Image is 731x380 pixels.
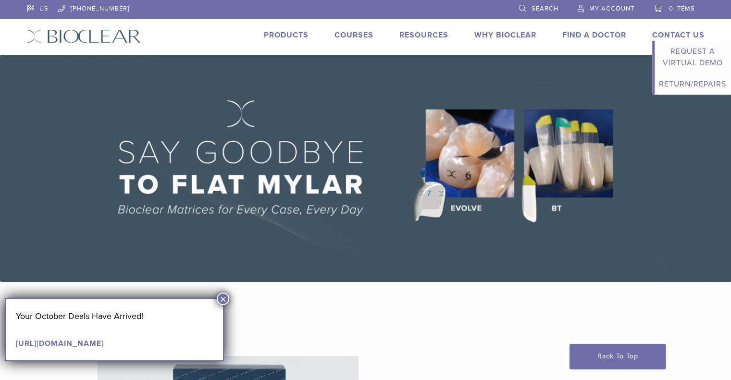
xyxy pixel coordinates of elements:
[16,309,213,323] p: Your October Deals Have Arrived!
[589,5,634,12] span: My Account
[570,344,666,369] a: Back To Top
[27,29,141,43] img: Bioclear
[16,339,104,348] a: [URL][DOMAIN_NAME]
[669,5,695,12] span: 0 items
[562,30,626,40] a: Find A Doctor
[217,293,229,305] button: Close
[652,30,705,40] a: Contact Us
[264,30,309,40] a: Products
[474,30,536,40] a: Why Bioclear
[399,30,448,40] a: Resources
[335,30,373,40] a: Courses
[532,5,558,12] span: Search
